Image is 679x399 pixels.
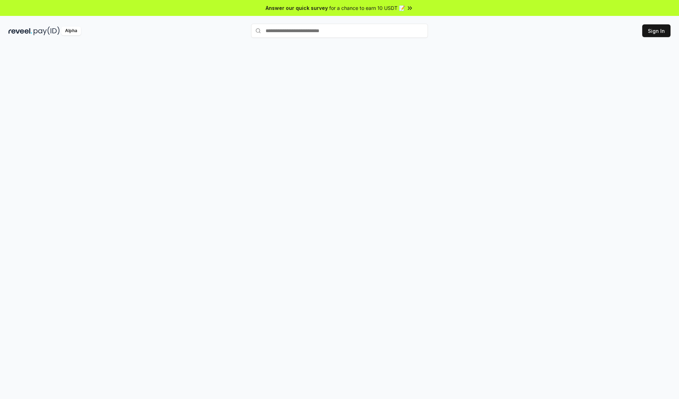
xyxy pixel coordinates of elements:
div: Alpha [61,27,81,35]
img: reveel_dark [8,27,32,35]
button: Sign In [642,24,671,37]
img: pay_id [34,27,60,35]
span: Answer our quick survey [266,4,328,12]
span: for a chance to earn 10 USDT 📝 [329,4,405,12]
